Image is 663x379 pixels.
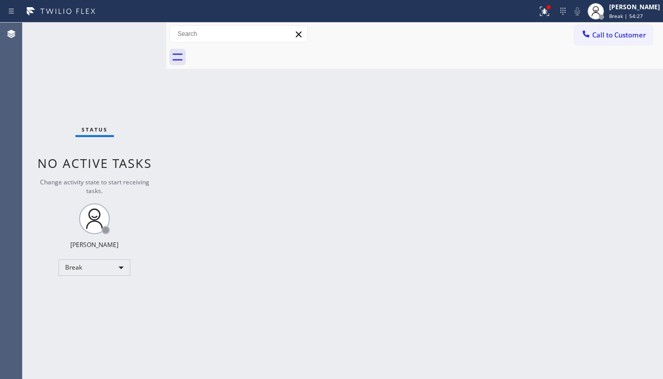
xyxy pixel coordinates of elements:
span: Break | 54:27 [609,12,643,20]
button: Mute [570,4,584,18]
div: Break [59,259,130,276]
div: [PERSON_NAME] [70,240,119,249]
div: [PERSON_NAME] [609,3,660,11]
span: Status [82,126,108,133]
button: Call to Customer [574,25,653,45]
input: Search [170,26,307,42]
span: No active tasks [37,155,152,172]
span: Call to Customer [592,30,646,40]
span: Change activity state to start receiving tasks. [40,178,149,195]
